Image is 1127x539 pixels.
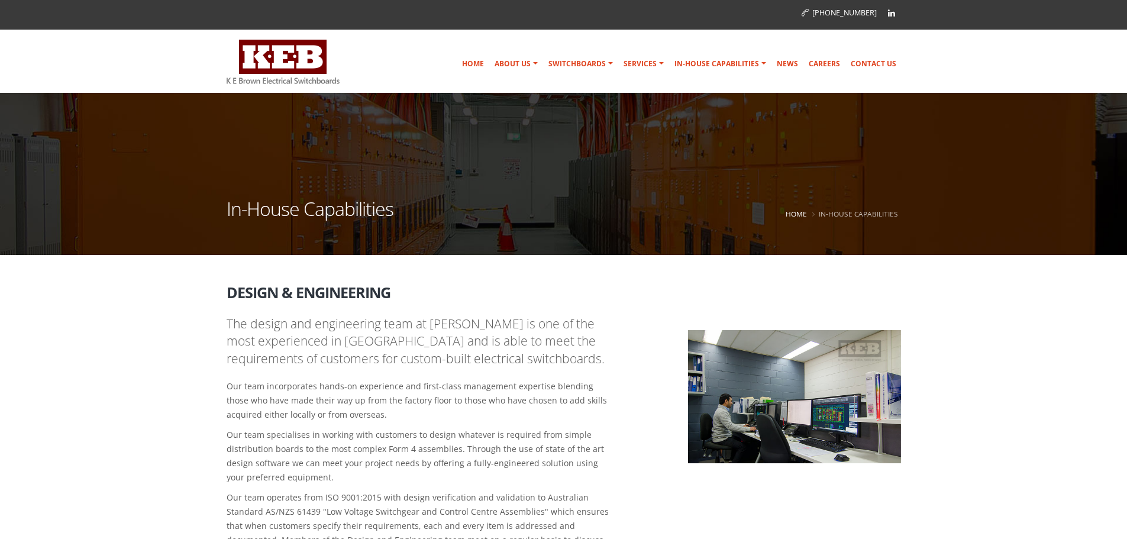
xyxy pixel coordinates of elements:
p: Our team incorporates hands-on experience and first-class management expertise blending those who... [227,379,613,422]
a: About Us [490,52,542,76]
a: Home [457,52,489,76]
a: Linkedin [883,4,900,22]
a: In-house Capabilities [670,52,771,76]
a: Contact Us [846,52,901,76]
p: Our team specialises in working with customers to design whatever is required from simple distrib... [227,428,613,485]
a: [PHONE_NUMBER] [802,8,877,18]
a: Services [619,52,669,76]
h1: In-House Capabilities [227,199,393,233]
a: Home [786,209,807,218]
img: K E Brown Electrical Switchboards [227,40,340,84]
h2: Design & Engineering [227,276,901,301]
a: Switchboards [544,52,618,76]
li: In-House Capabilities [809,206,898,221]
a: News [772,52,803,76]
a: Careers [804,52,845,76]
p: The design and engineering team at [PERSON_NAME] is one of the most experienced in [GEOGRAPHIC_DA... [227,315,613,367]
